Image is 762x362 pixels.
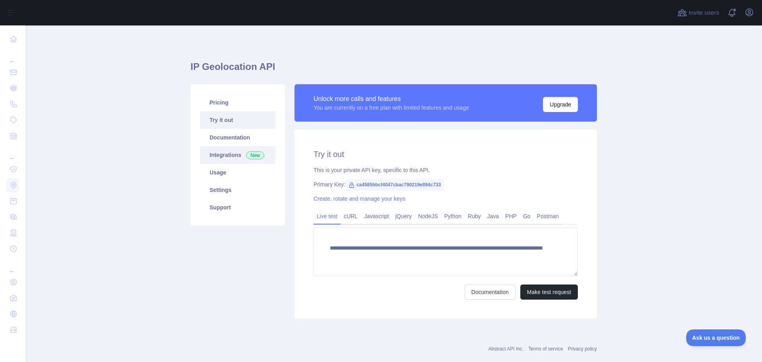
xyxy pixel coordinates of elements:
[689,8,719,17] span: Invite users
[314,180,578,188] div: Primary Key:
[314,166,578,174] div: This is your private API key, specific to this API.
[200,181,275,199] a: Settings
[415,210,441,223] a: NodeJS
[465,210,484,223] a: Ruby
[200,129,275,146] a: Documentation
[6,48,19,64] div: ...
[543,97,578,112] button: Upgrade
[534,210,562,223] a: Postman
[502,210,520,223] a: PHP
[246,151,264,159] span: New
[200,146,275,164] a: Integrations New
[441,210,465,223] a: Python
[6,257,19,273] div: ...
[676,6,721,19] button: Invite users
[361,210,392,223] a: Javascript
[489,346,524,352] a: Abstract API Inc.
[314,104,469,112] div: You are currently on a free plan with limited features and usage
[314,196,405,202] a: Create, rotate and manage your keys
[190,60,597,79] h1: IP Geolocation API
[314,210,341,223] a: Live test
[200,199,275,216] a: Support
[392,210,415,223] a: jQuery
[200,164,275,181] a: Usage
[686,329,746,346] iframe: Toggle Customer Support
[520,285,578,300] button: Make test request
[568,346,597,352] a: Privacy policy
[520,210,534,223] a: Go
[528,346,563,352] a: Terms of service
[345,179,444,191] span: ca4585bbcf4047cbac790219e894c733
[200,94,275,111] a: Pricing
[465,285,516,300] a: Documentation
[314,149,578,160] h2: Try it out
[314,94,469,104] div: Unlock more calls and features
[484,210,502,223] a: Java
[341,210,361,223] a: cURL
[6,145,19,161] div: ...
[200,111,275,129] a: Try it out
